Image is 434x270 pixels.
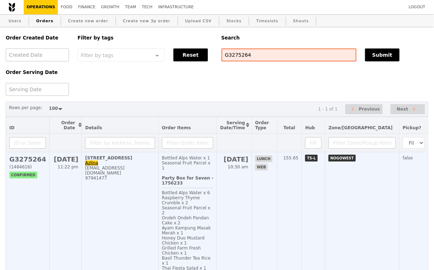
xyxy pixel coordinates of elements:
[328,137,396,149] input: Filter Zone/Pickup Point
[9,104,42,111] label: Rows per page:
[253,15,281,28] a: Timeslots
[162,195,200,205] span: Raspberry Thyme Crumble x 2
[9,172,37,178] span: confirmed
[162,125,191,130] span: Order Items
[53,155,78,163] h2: [DATE]
[85,155,155,160] div: [STREET_ADDRESS]
[6,48,69,61] input: Created Date
[85,166,155,176] div: [EMAIL_ADDRESS][DOMAIN_NAME]
[283,155,298,160] span: 155.65
[221,48,356,61] input: Search any field
[345,104,383,115] button: Previous
[403,125,421,130] span: Pickup?
[359,105,380,113] span: Previous
[182,15,215,28] a: Upload CSV
[224,15,244,28] a: Stocks
[9,155,46,163] h2: G3275264
[78,35,213,41] h5: Filter by tags
[162,190,210,195] span: Bottled Alps Water x 6
[65,15,111,28] a: Create new order
[162,155,214,160] div: Bottled Alps Water x 1
[9,164,46,169] div: (1484616)
[397,105,408,113] span: Next
[6,35,69,41] h5: Order Created Date
[33,15,56,28] a: Orders
[162,225,211,236] span: Ayam Kampung Masak Merah x 1
[328,125,393,130] span: Zone/[GEOGRAPHIC_DATA]
[365,48,400,61] button: Submit
[162,137,214,149] input: Filter Order Items
[255,155,272,162] span: lunch
[305,125,315,130] span: Hub
[290,15,312,28] a: Shouts
[9,125,14,130] span: ID
[162,205,210,215] span: Seasonal Fruit Parcel x 2
[305,155,318,162] span: TS-L
[162,256,211,266] span: Basil Thunder Tea Rice x 1
[58,164,79,169] span: 11:22 pm
[255,164,268,171] span: web
[403,155,413,160] span: false
[391,104,425,115] button: Next
[318,107,337,112] div: 1 - 1 of 1
[255,120,269,130] span: Order Type
[6,70,69,75] h5: Order Serving Date
[305,137,322,149] input: Filter Hub
[162,215,209,225] span: Ondeh Ondeh Pandan Cake x 2
[85,137,155,149] input: Filter by Address, Name, Email, Mobile
[85,125,102,130] span: Details
[120,15,173,28] a: Create new 3p order
[6,15,24,28] a: Users
[81,52,113,58] span: Filter by tags
[9,3,15,12] img: Grain logo
[162,160,214,171] div: Seasonal Fruit Parcel x 1
[228,164,248,169] span: 10:30 am
[85,160,98,166] a: Azlina
[173,48,208,61] button: Reset
[162,246,201,256] span: Grilled Farm Fresh Chicken x 1
[6,83,69,96] input: Serving Date
[162,236,205,246] span: Honey Duo Mustard Chicken x 1
[85,176,155,181] div: 97941477
[221,35,429,41] h5: Search
[162,176,214,186] b: Party Box for Seven - 1756233
[9,137,46,149] input: ID or Salesperson name
[220,155,248,163] h2: [DATE]
[328,155,355,162] span: NOGOWEST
